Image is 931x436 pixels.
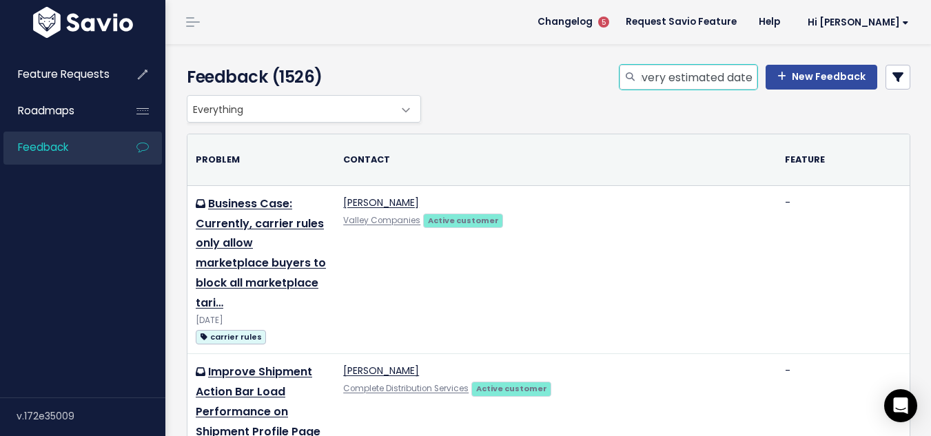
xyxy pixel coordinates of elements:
div: Open Intercom Messenger [884,389,917,422]
span: Everything [187,95,421,123]
span: Everything [187,96,393,122]
a: Feature Requests [3,59,114,90]
strong: Active customer [428,215,499,226]
span: Feedback [18,140,68,154]
span: carrier rules [196,330,266,344]
th: Problem [187,134,335,185]
input: Search feedback... [640,65,757,90]
span: Hi [PERSON_NAME] [808,17,909,28]
img: logo-white.9d6f32f41409.svg [30,7,136,38]
div: v.172e35009 [17,398,165,434]
span: Changelog [538,17,593,27]
a: Help [748,12,791,32]
div: [DATE] [196,313,327,328]
a: Request Savio Feature [615,12,748,32]
a: Feedback [3,132,114,163]
h4: Feedback (1526) [187,65,414,90]
span: Roadmaps [18,103,74,118]
a: [PERSON_NAME] [343,196,419,209]
span: 5 [598,17,609,28]
a: Active customer [471,381,551,395]
strong: Active customer [476,383,547,394]
a: [PERSON_NAME] [343,364,419,377]
th: Contact [335,134,777,185]
a: Business Case: Currently, carrier rules only allow marketplace buyers to block all marketplace tari… [196,196,326,311]
a: Active customer [423,213,503,227]
a: Complete Distribution Services [343,383,469,394]
a: New Feedback [766,65,877,90]
span: Feature Requests [18,67,110,81]
a: Valley Companies [343,215,420,226]
a: Roadmaps [3,95,114,127]
a: Hi [PERSON_NAME] [791,12,920,33]
a: carrier rules [196,328,266,345]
